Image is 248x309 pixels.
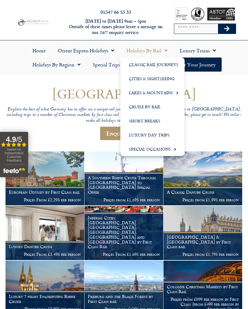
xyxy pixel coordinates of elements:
[9,294,81,304] h1: Luxury 7 night Enchanting Rhine Cruise
[9,244,81,249] h1: Luxury Danube Cruise
[120,142,185,156] a: Special Occasions
[85,206,163,260] a: Imperial Cities: [GEOGRAPHIC_DATA], [GEOGRAPHIC_DATA], [GEOGRAPHIC_DATA], [GEOGRAPHIC_DATA] and [...
[85,151,163,206] a: A Southern Rhine Cruise Through [GEOGRAPHIC_DATA] to [GEOGRAPHIC_DATA] Special Offer Prices from ...
[52,43,120,58] a: Orient Express Holidays
[88,294,160,304] h1: Freiburg and the Black Forest by First Class rail
[88,252,160,257] p: Prices From £1,695 per person
[6,206,85,260] a: Luxury Danube Cruise Prices From £3,495 per person
[26,43,52,58] a: Home
[120,100,185,114] a: Cruise by Rail
[88,197,160,202] p: Prices from £1,695 per person
[120,43,174,58] a: Holidays by Rail
[167,197,239,202] p: Prices from £1,895 per person
[120,86,185,100] a: Lakes & Mountains
[87,58,132,72] a: Special Trips
[9,197,81,202] p: Prices From £2,295 per person
[3,43,245,72] nav: Menu
[120,58,185,156] ul: Holidays by Rail
[120,114,185,128] a: Short Breaks
[167,190,239,195] h1: A Classic Danube Cruise
[120,72,185,86] a: Cities & Sightseeing
[88,175,160,195] h1: A Southern Rhine Cruise Through [GEOGRAPHIC_DATA] to [GEOGRAPHIC_DATA] Special Offer
[170,58,222,72] a: Start your Journey
[100,8,131,15] a: 01347 66 53 33
[167,252,239,257] p: Prices from £1,795 per person
[167,284,239,294] h1: Cologne Christmas Markets by First Class Rail
[163,206,242,260] a: [GEOGRAPHIC_DATA] & [GEOGRAPHIC_DATA] by First Class rail Prices from £1,795 per person
[88,215,160,249] h1: Imperial Cities: [GEOGRAPHIC_DATA], [GEOGRAPHIC_DATA], [GEOGRAPHIC_DATA], [GEOGRAPHIC_DATA] and [...
[120,128,185,142] a: Luxury Day Trips
[167,235,239,249] h1: [GEOGRAPHIC_DATA] & [GEOGRAPHIC_DATA] by First Class rail
[26,58,87,72] a: Holidays by Region
[218,24,236,34] button: Search
[9,252,81,257] p: Prices From £3,495 per person
[68,18,164,35] h6: [DATE] to [DATE] 9am – 5pm Outside of these times please leave a message on our 24/7 enquiry serv...
[6,87,242,101] h1: [GEOGRAPHIC_DATA]
[6,107,242,124] p: Explore the best of what Germany has to offer via a unique rail journey. Below are a selection of...
[17,18,50,27] img: Planet Rail Train Holidays Logo
[120,58,185,72] a: Classic Rail Journeys
[100,127,148,140] a: Enquire Now
[9,190,81,195] h1: European Odyssey by First Class rail
[174,43,222,58] a: Luxury Trains
[6,151,85,206] a: European Odyssey by First Class rail Prices From £2,295 per person
[163,151,242,206] a: A Classic Danube Cruise Prices from £1,895 per person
